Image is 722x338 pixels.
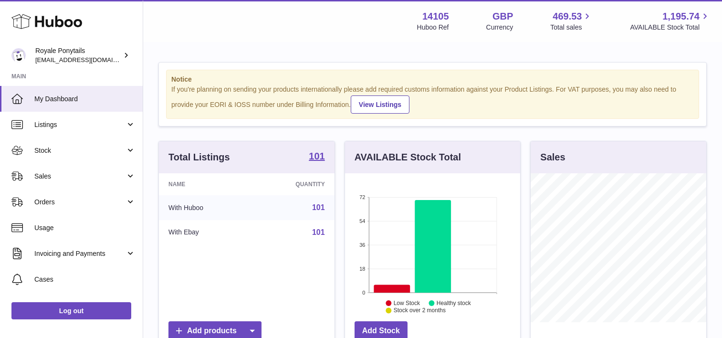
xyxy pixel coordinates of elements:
text: 72 [359,194,365,200]
span: 469.53 [553,10,582,23]
a: 101 [309,151,324,163]
text: 54 [359,218,365,224]
a: 1,195.74 AVAILABLE Stock Total [630,10,711,32]
td: With Ebay [159,220,251,245]
span: Cases [34,275,136,284]
span: Invoicing and Payments [34,249,126,258]
span: Total sales [550,23,593,32]
text: 36 [359,242,365,248]
strong: Notice [171,75,694,84]
h3: Sales [540,151,565,164]
div: Huboo Ref [417,23,449,32]
div: Currency [486,23,513,32]
span: Listings [34,120,126,129]
a: 101 [312,228,325,236]
span: 1,195.74 [662,10,700,23]
span: Stock [34,146,126,155]
h3: AVAILABLE Stock Total [355,151,461,164]
span: AVAILABLE Stock Total [630,23,711,32]
text: 18 [359,266,365,272]
strong: GBP [492,10,513,23]
a: View Listings [351,95,409,114]
div: If you're planning on sending your products internationally please add required customs informati... [171,85,694,114]
text: Stock over 2 months [394,307,446,314]
img: qphill92@gmail.com [11,48,26,63]
text: Healthy stock [437,300,471,306]
span: Orders [34,198,126,207]
text: Low Stock [394,300,420,306]
strong: 101 [309,151,324,161]
a: Log out [11,302,131,319]
a: 469.53 Total sales [550,10,593,32]
span: My Dashboard [34,95,136,104]
h3: Total Listings [168,151,230,164]
a: 101 [312,203,325,211]
strong: 14105 [422,10,449,23]
span: Usage [34,223,136,232]
span: [EMAIL_ADDRESS][DOMAIN_NAME] [35,56,140,63]
text: 0 [362,290,365,296]
span: Sales [34,172,126,181]
th: Quantity [251,173,335,195]
td: With Huboo [159,195,251,220]
th: Name [159,173,251,195]
div: Royale Ponytails [35,46,121,64]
